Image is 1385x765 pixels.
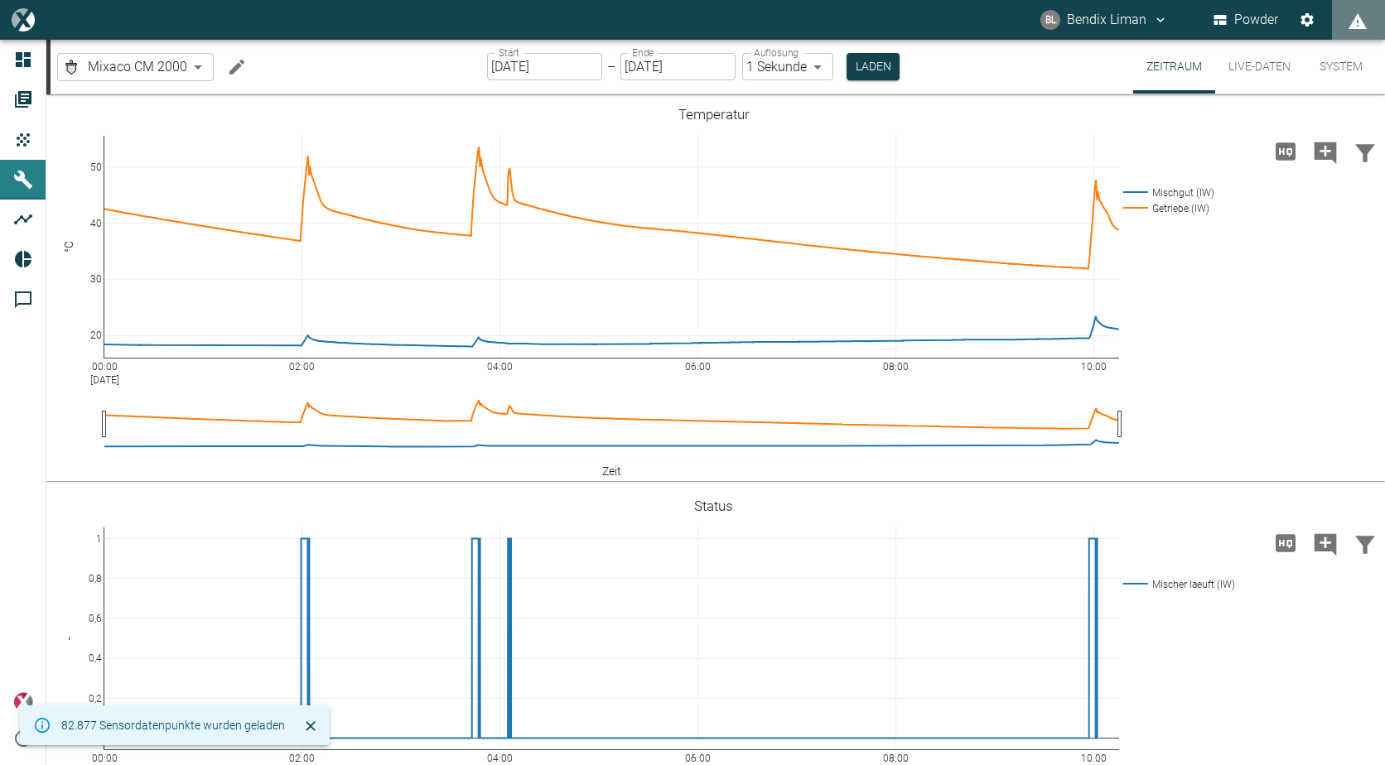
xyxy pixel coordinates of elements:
[1304,40,1378,94] button: System
[754,46,799,60] label: Auflösung
[1038,5,1170,35] button: bendix.liman@kansaihelios-cws.de
[1133,40,1215,94] button: Zeitraum
[298,714,323,739] button: Schließen
[632,46,654,60] label: Ende
[12,8,34,31] img: logo
[13,692,33,712] img: Xplore Logo
[487,53,602,80] input: DD.MM.YYYY
[61,57,187,77] a: Mixaco CM 2000
[1266,142,1305,158] span: Hohe Auflösung
[1345,522,1385,565] button: Daten filtern
[61,710,285,740] div: 82.877 Sensordatenpunkte wurden geladen
[1266,534,1305,550] span: Hohe Auflösung
[1305,522,1345,565] button: Kommentar hinzufügen
[220,51,253,84] button: Machine bearbeiten
[1215,40,1304,94] button: Live-Daten
[742,53,833,80] div: 1 Sekunde
[1345,130,1385,173] button: Daten filtern
[1210,5,1282,35] button: Powder
[1040,10,1060,30] div: BL
[1292,5,1322,35] button: Einstellungen
[620,53,736,80] input: DD.MM.YYYY
[607,57,615,76] p: –
[499,46,519,60] label: Start
[88,57,187,76] span: Mixaco CM 2000
[847,53,900,80] button: Laden
[1305,130,1345,173] button: Kommentar hinzufügen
